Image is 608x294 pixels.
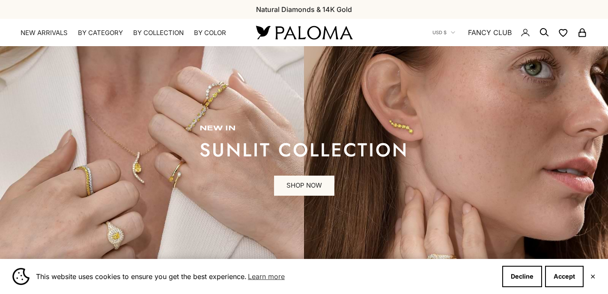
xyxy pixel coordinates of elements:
summary: By Color [194,29,226,37]
p: Natural Diamonds & 14K Gold [256,4,352,15]
span: This website uses cookies to ensure you get the best experience. [36,270,495,283]
img: Cookie banner [12,268,30,285]
button: Decline [502,266,542,287]
a: NEW ARRIVALS [21,29,68,37]
button: Accept [545,266,584,287]
p: new in [200,124,408,133]
a: SHOP NOW [274,176,334,196]
summary: By Collection [133,29,184,37]
span: USD $ [432,29,447,36]
a: Learn more [247,270,286,283]
button: Close [590,274,596,279]
nav: Secondary navigation [432,19,587,46]
a: FANCY CLUB [468,27,512,38]
nav: Primary navigation [21,29,235,37]
button: USD $ [432,29,455,36]
p: sunlit collection [200,141,408,159]
summary: By Category [78,29,123,37]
